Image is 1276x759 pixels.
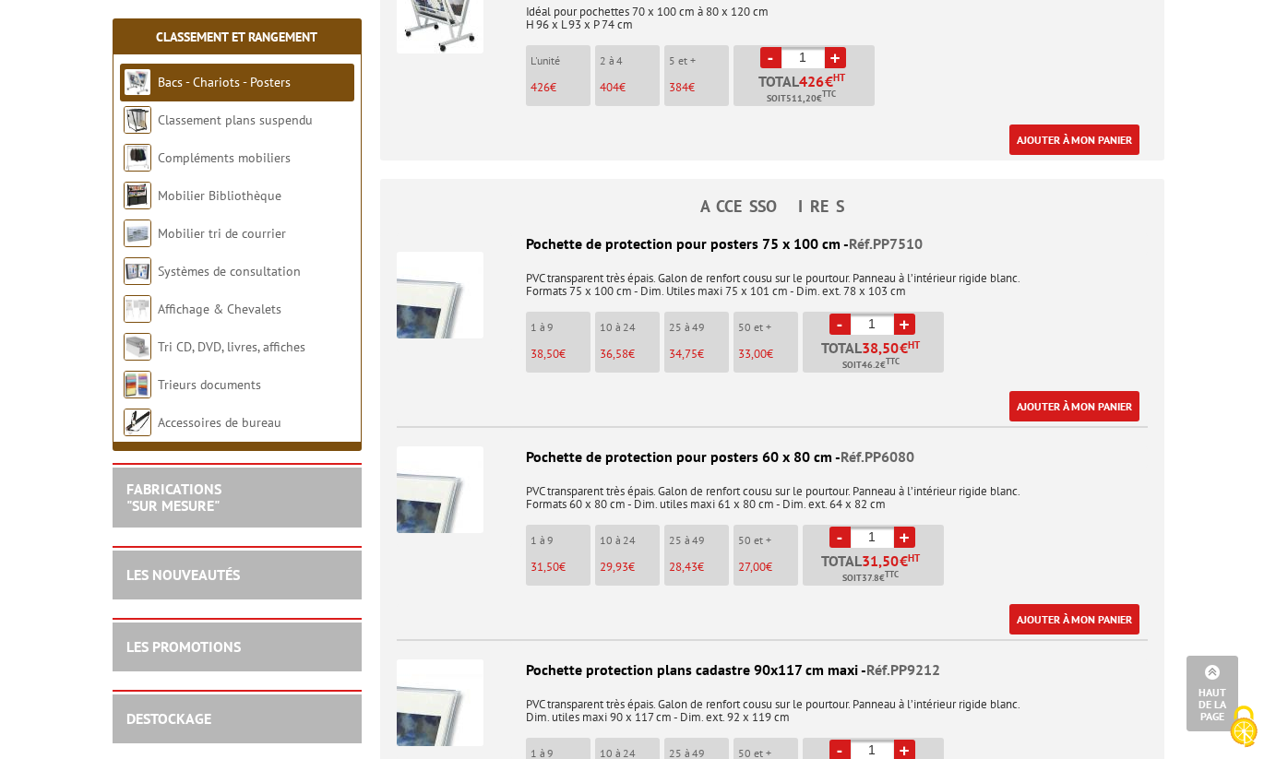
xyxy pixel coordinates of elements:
[894,527,915,548] a: +
[600,561,660,574] p: €
[124,257,151,285] img: Systèmes de consultation
[738,348,798,361] p: €
[669,321,729,334] p: 25 à 49
[124,182,151,209] img: Mobilier Bibliothèque
[600,321,660,334] p: 10 à 24
[397,233,1148,255] div: Pochette de protection pour posters 75 x 100 cm -
[833,71,845,84] sup: HT
[738,346,767,362] span: 33,00
[669,534,729,547] p: 25 à 49
[531,79,550,95] span: 426
[894,314,915,335] a: +
[531,346,559,362] span: 38,50
[126,637,241,656] a: LES PROMOTIONS
[397,685,1148,724] p: PVC transparent très épais. Galon de renfort cousu sur le pourtour. Panneau à l’intérieur rigide ...
[1211,696,1276,759] button: Cookies (fenêtre modale)
[158,376,261,393] a: Trieurs documents
[825,74,833,89] span: €
[738,559,766,575] span: 27,00
[124,371,151,398] img: Trieurs documents
[124,68,151,96] img: Bacs - Chariots - Posters
[669,54,729,67] p: 5 et +
[862,571,879,586] span: 37.8
[126,565,240,584] a: LES NOUVEAUTÉS
[786,91,817,106] span: 511,20
[842,571,899,586] span: Soit €
[600,346,628,362] span: 36,58
[885,569,899,579] sup: TTC
[158,338,305,355] a: Tri CD, DVD, livres, affiches
[600,534,660,547] p: 10 à 24
[158,149,291,166] a: Compléments mobiliers
[669,561,729,574] p: €
[600,81,660,94] p: €
[124,295,151,323] img: Affichage & Chevalets
[807,553,944,586] p: Total
[531,321,590,334] p: 1 à 9
[669,81,729,94] p: €
[799,74,825,89] span: 426
[124,106,151,134] img: Classement plans suspendu
[829,527,851,548] a: -
[126,709,211,728] a: DESTOCKAGE
[849,234,923,253] span: Réf.PP7510
[124,144,151,172] img: Compléments mobiliers
[531,534,590,547] p: 1 à 9
[397,472,1148,511] p: PVC transparent très épais. Galon de renfort cousu sur le pourtour. Panneau à l’intérieur rigide ...
[767,91,836,106] span: Soit €
[760,47,781,68] a: -
[669,348,729,361] p: €
[886,356,900,366] sup: TTC
[397,659,1148,681] div: Pochette protection plans cadastre 90x117 cm maxi -
[158,112,313,128] a: Classement plans suspendu
[158,263,301,279] a: Systèmes de consultation
[862,553,900,568] span: 31,50
[397,259,1148,298] p: PVC transparent très épais. Galon de renfort cousu sur le pourtour. Panneau à l’intérieur rigide ...
[397,446,1148,468] div: Pochette de protection pour posters 60 x 80 cm -
[158,414,281,431] a: Accessoires de bureau
[738,74,875,106] p: Total
[866,660,940,679] span: Réf.PP9212
[829,314,851,335] a: -
[841,447,914,466] span: Réf.PP6080
[126,480,221,515] a: FABRICATIONS"Sur Mesure"
[124,333,151,361] img: Tri CD, DVD, livres, affiches
[531,54,590,67] p: L'unité
[156,29,317,45] a: Classement et Rangement
[1187,656,1238,731] a: Haut de la page
[158,301,281,317] a: Affichage & Chevalets
[669,346,698,362] span: 34,75
[531,561,590,574] p: €
[1009,125,1139,155] a: Ajouter à mon panier
[600,348,660,361] p: €
[669,79,688,95] span: 384
[822,89,836,99] sup: TTC
[158,225,286,242] a: Mobilier tri de courrier
[862,553,920,568] span: €
[862,340,900,355] span: 38,50
[1221,704,1267,750] img: Cookies (fenêtre modale)
[862,358,880,373] span: 46.2
[124,409,151,436] img: Accessoires de bureau
[669,559,698,575] span: 28,43
[158,74,291,90] a: Bacs - Chariots - Posters
[1009,604,1139,634] a: Ajouter à mon panier
[600,559,628,575] span: 29,93
[600,79,619,95] span: 404
[807,340,944,373] p: Total
[600,54,660,67] p: 2 à 4
[531,81,590,94] p: €
[862,340,920,355] span: €
[738,561,798,574] p: €
[531,559,559,575] span: 31,50
[908,338,920,351] sup: HT
[124,219,151,247] img: Mobilier tri de courrier
[842,358,900,373] span: Soit €
[397,659,483,746] img: Pochette protection plans cadastre 90x117 cm maxi
[825,47,846,68] a: +
[397,252,483,338] img: Pochette de protection pour posters 75 x 100 cm
[158,187,281,204] a: Mobilier Bibliothèque
[738,321,798,334] p: 50 et +
[531,348,590,361] p: €
[397,446,483,533] img: Pochette de protection pour posters 60 x 80 cm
